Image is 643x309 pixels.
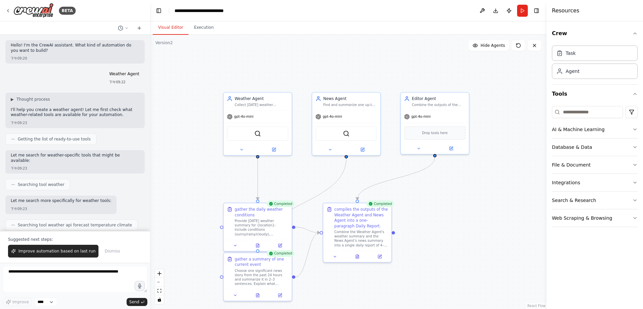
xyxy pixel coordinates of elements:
[59,7,76,15] div: BETA
[552,215,612,221] div: Web Scraping & Browsing
[552,138,638,156] button: Database & Data
[16,97,50,102] span: Thought process
[266,250,294,257] div: Completed
[295,230,320,280] g: Edge from 955959a4-b13d-4b4b-a6b2-a57ef83755af to bc69fe2e-0675-4233-ba7f-9525cb98ec11
[13,3,54,18] img: Logo
[469,40,509,51] button: Hide Agents
[235,256,288,267] div: gather a summary of one current event
[323,114,342,119] span: gpt-4o-mini
[552,103,638,232] div: Tools
[155,40,173,45] div: Version 2
[552,126,604,133] div: AI & Machine Learning
[223,252,292,301] div: Completedgather a summary of one current eventChoose one significant news story from the past 24 ...
[532,6,541,15] button: Hide right sidebar
[11,206,111,211] div: 下午09:23
[566,50,576,57] div: Task
[400,92,470,154] div: Editor AgentCombine the outputs of the Weather Agent and the News Agent into one daily report.gpt...
[18,136,91,142] span: Getting the list of ready-to-use tools
[11,56,139,61] div: 下午09:20
[334,230,388,247] div: Combine the Weather Agent's weather summary and the News Agent's news summary into a single daily...
[109,80,139,85] div: 下午09:22
[18,222,132,228] span: Searching tool weather api forecast temperature climate
[155,269,164,304] div: React Flow controls
[255,158,261,200] g: Edge from 22f9b2d5-4015-46e5-b6de-ad50e6226d74 to b2be468c-9117-4147-b34c-d40d4579f98e
[552,156,638,174] button: File & Document
[552,144,592,150] div: Database & Data
[235,269,288,286] div: Choose one significant news story from the past 24 hours and summarize it in 2–3 sentences. Expla...
[552,7,579,15] h4: Resources
[246,242,269,249] button: View output
[258,146,289,153] button: Open in side panel
[552,209,638,227] button: Web Scraping & Browsing
[155,295,164,304] button: toggle interactivity
[552,192,638,209] button: Search & Research
[366,200,394,207] div: Completed
[11,120,139,125] div: 下午09:23
[18,248,95,254] span: Improve automation based on last run
[235,96,288,102] div: Weather Agent
[127,298,147,306] button: Send
[246,292,269,299] button: View output
[235,207,288,218] div: gather the daily weather conditions
[422,130,447,136] span: Drop tools here
[552,85,638,103] button: Tools
[101,245,123,257] button: Dismiss
[153,21,189,35] button: Visual Editor
[3,298,32,306] button: Improve
[552,43,638,84] div: Crew
[11,97,14,102] span: ▶
[155,269,164,278] button: zoom in
[11,107,139,118] p: I'll help you create a weather agent! Let me first check what weather-related tools are available...
[104,248,120,254] span: Dismiss
[115,24,131,32] button: Switch to previous chat
[129,299,139,305] span: Send
[271,292,290,299] button: Open in side panel
[155,278,164,287] button: zoom out
[189,21,219,35] button: Execution
[223,92,292,156] div: Weather AgentCollect [DATE] weather information (conditions, temperature range, chance of precipi...
[12,299,29,305] span: Improve
[11,198,111,204] p: Let me search more specifically for weather tools:
[109,72,139,77] p: Weather Agent
[11,166,139,171] div: 下午09:23
[266,200,294,207] div: Completed
[552,179,580,186] div: Integrations
[481,43,505,48] span: Hide Agents
[255,158,349,249] g: Edge from 1c592cbe-2678-4aa6-afef-9a2d654cff04 to 955959a4-b13d-4b4b-a6b2-a57ef83755af
[223,203,292,251] div: Completedgather the daily weather conditionsProvide [DATE] weather summary for {location}: includ...
[412,96,466,102] div: Editor Agent
[174,7,224,14] nav: breadcrumb
[323,203,392,263] div: Completedcompiles the outputs of the Weather Agent and News Agent into a one-paragraph Daily Repo...
[552,121,638,138] button: AI & Machine Learning
[552,162,591,168] div: File & Document
[11,43,139,53] p: Hello! I'm the CrewAI assistant. What kind of automation do you want to build?
[527,304,546,308] a: React Flow attribution
[552,197,596,204] div: Search & Research
[355,157,438,200] g: Edge from 50addd3e-349f-4874-8b5f-978d2cf9dadf to bc69fe2e-0675-4233-ba7f-9525cb98ec11
[295,224,320,235] g: Edge from b2be468c-9117-4147-b34c-d40d4579f98e to bc69fe2e-0675-4233-ba7f-9525cb98ec11
[8,245,98,257] button: Improve automation based on last run
[135,281,145,291] button: Click to speak your automation idea
[11,97,50,102] button: ▶Thought process
[154,6,163,15] button: Hide left sidebar
[312,92,381,156] div: News AgentFind and summarize one up-to-date domestic or international news story.gpt-4o-miniSerpe...
[134,24,145,32] button: Start a new chat
[370,253,389,260] button: Open in side panel
[254,130,261,137] img: SerperDevTool
[234,114,254,119] span: gpt-4o-mini
[235,219,288,236] div: Provide [DATE] weather summary for {location}: include conditions (sunny/rainy/cloudy), temperatu...
[323,103,377,107] div: Find and summarize one up-to-date domestic or international news story.
[334,207,388,229] div: compiles the outputs of the Weather Agent and News Agent into a one-paragraph Daily Report.
[271,242,290,249] button: Open in side panel
[566,68,579,75] div: Agent
[552,24,638,43] button: Crew
[346,253,369,260] button: View output
[552,174,638,191] button: Integrations
[435,145,467,152] button: Open in side panel
[323,96,377,102] div: News Agent
[18,182,64,187] span: Searching tool weather
[411,114,431,119] span: gpt-4o-mini
[347,146,378,153] button: Open in side panel
[412,103,466,107] div: Combine the outputs of the Weather Agent and the News Agent into one daily report.
[8,237,142,242] p: Suggested next steps:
